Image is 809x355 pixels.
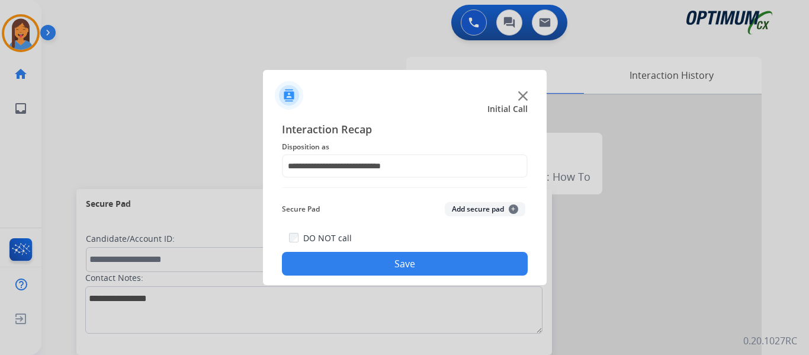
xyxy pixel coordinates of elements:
[445,202,525,216] button: Add secure pad+
[282,140,528,154] span: Disposition as
[743,334,797,348] p: 0.20.1027RC
[282,252,528,276] button: Save
[275,81,303,110] img: contactIcon
[282,187,528,188] img: contact-recap-line.svg
[282,202,320,216] span: Secure Pad
[303,232,352,244] label: DO NOT call
[509,204,518,214] span: +
[487,103,528,115] span: Initial Call
[282,121,528,140] span: Interaction Recap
